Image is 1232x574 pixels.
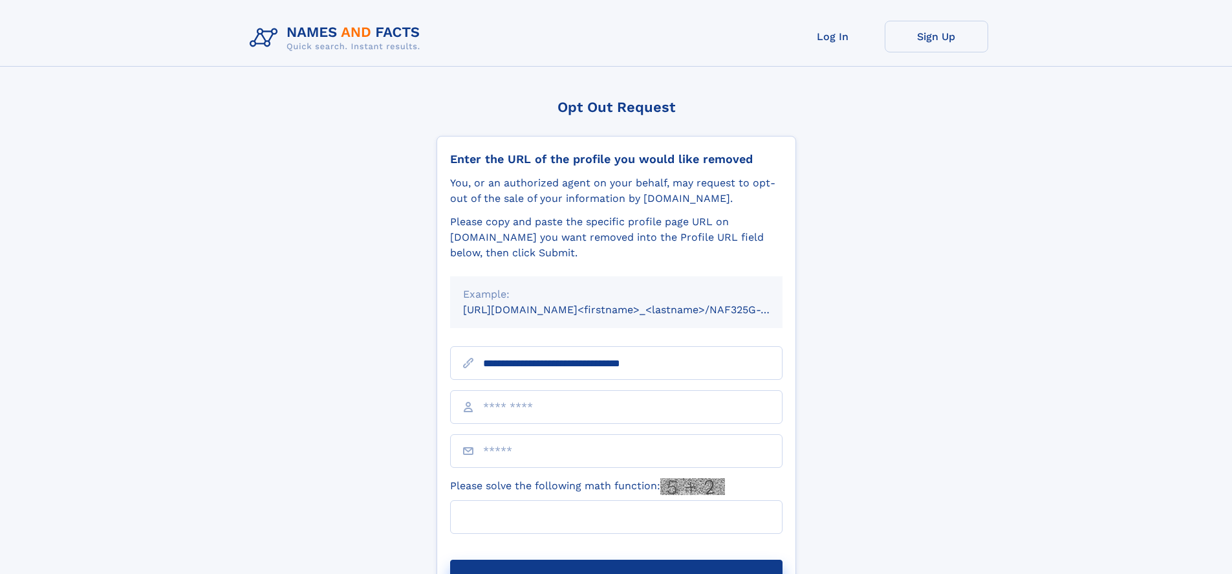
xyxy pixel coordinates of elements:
div: You, or an authorized agent on your behalf, may request to opt-out of the sale of your informatio... [450,175,783,206]
img: Logo Names and Facts [244,21,431,56]
a: Sign Up [885,21,988,52]
a: Log In [781,21,885,52]
div: Example: [463,287,770,302]
label: Please solve the following math function: [450,478,725,495]
div: Please copy and paste the specific profile page URL on [DOMAIN_NAME] you want removed into the Pr... [450,214,783,261]
div: Opt Out Request [437,99,796,115]
div: Enter the URL of the profile you would like removed [450,152,783,166]
small: [URL][DOMAIN_NAME]<firstname>_<lastname>/NAF325G-xxxxxxxx [463,304,807,316]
